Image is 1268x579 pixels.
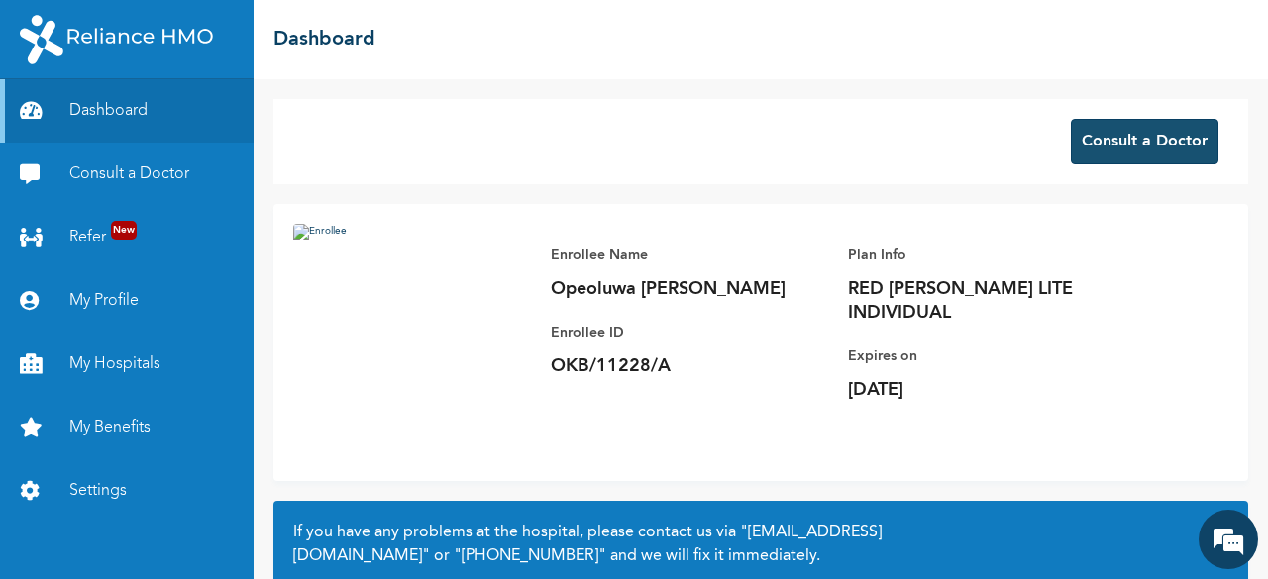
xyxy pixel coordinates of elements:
h2: Dashboard [273,25,375,54]
div: FAQs [194,479,378,540]
p: RED [PERSON_NAME] LITE INDIVIDUAL [848,277,1125,325]
span: New [111,221,137,240]
button: Consult a Doctor [1071,119,1218,164]
p: Enrollee ID [551,321,828,344]
span: Conversation [10,514,194,528]
p: Expires on [848,344,1125,368]
div: Minimize live chat window [325,10,372,57]
p: [DATE] [848,378,1125,402]
img: Enrollee [293,224,531,461]
img: RelianceHMO's Logo [20,15,213,64]
p: Plan Info [848,243,1125,267]
h2: If you have any problems at the hospital, please contact us via or and we will fix it immediately. [293,521,1228,568]
p: Enrollee Name [551,243,828,267]
span: We're online! [115,184,273,384]
a: "[PHONE_NUMBER]" [454,548,606,564]
p: Opeoluwa [PERSON_NAME] [551,277,828,301]
div: Chat with us now [103,111,333,137]
img: d_794563401_company_1708531726252_794563401 [37,99,80,148]
p: OKB/11228/A [551,354,828,378]
textarea: Type your message and hit 'Enter' [10,410,377,479]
